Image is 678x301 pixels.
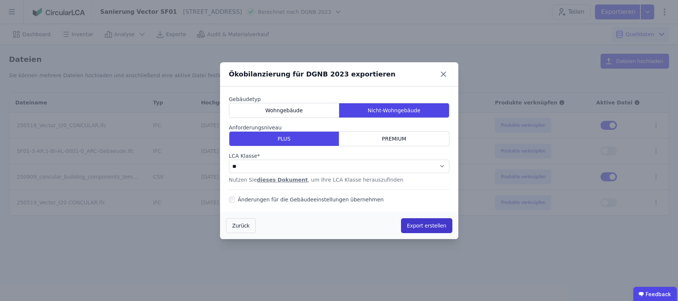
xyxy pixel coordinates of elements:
div: Ökobilanzierung für DGNB 2023 exportieren [229,69,396,79]
span: Wohngebäude [265,107,303,114]
span: PREMIUM [382,135,406,142]
label: Gebäudetyp [229,95,449,103]
label: audits.requiredField [229,152,449,160]
button: Zurück [226,218,256,233]
div: Nutzen Sie , um Ihre LCA Klasse herauszufinden [229,176,449,184]
span: Nicht-Wohngebäude [367,107,420,114]
span: PLUS [277,135,290,142]
a: dieses Dokument [257,177,308,183]
button: Export erstellen [401,218,452,233]
label: Änderungen für die Gebäudeeinstellungen übernehmen [235,196,384,203]
label: Anforderungsniveau [229,124,449,131]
